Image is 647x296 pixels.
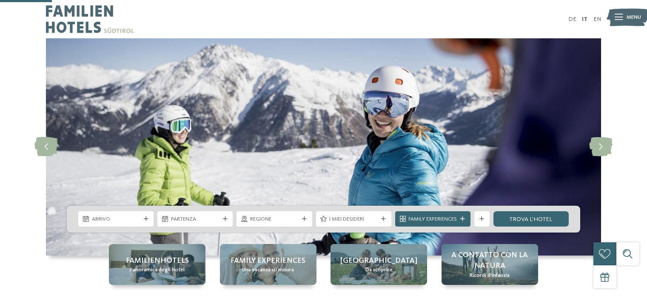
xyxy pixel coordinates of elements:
[171,216,219,223] span: Partenza
[493,211,569,227] a: trova l’hotel
[250,216,299,223] span: Regione
[130,266,185,274] span: Panoramica degli hotel
[627,14,641,21] span: Menu
[220,244,316,285] a: Hotel sulle piste da sci per bambini: divertimento senza confini Family experiences Una vacanza s...
[46,38,601,256] img: Hotel sulle piste da sci per bambini: divertimento senza confini
[568,16,576,22] a: DE
[126,256,189,266] span: Familienhotels
[449,250,530,271] span: A contatto con la natura
[470,272,510,279] span: Ricordi d’infanzia
[109,244,205,285] a: Hotel sulle piste da sci per bambini: divertimento senza confini Familienhotels Panoramica degli ...
[582,16,587,22] a: IT
[92,216,140,223] span: Arrivo
[442,244,538,285] a: Hotel sulle piste da sci per bambini: divertimento senza confini A contatto con la natura Ricordi...
[340,256,417,266] span: [GEOGRAPHIC_DATA]
[365,266,393,274] span: Da scoprire
[593,16,601,22] a: EN
[231,256,305,266] span: Family experiences
[329,216,378,223] span: I miei desideri
[331,244,427,285] a: Hotel sulle piste da sci per bambini: divertimento senza confini [GEOGRAPHIC_DATA] Da scoprire
[242,266,294,274] span: Una vacanza su misura
[408,216,457,223] span: Family Experiences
